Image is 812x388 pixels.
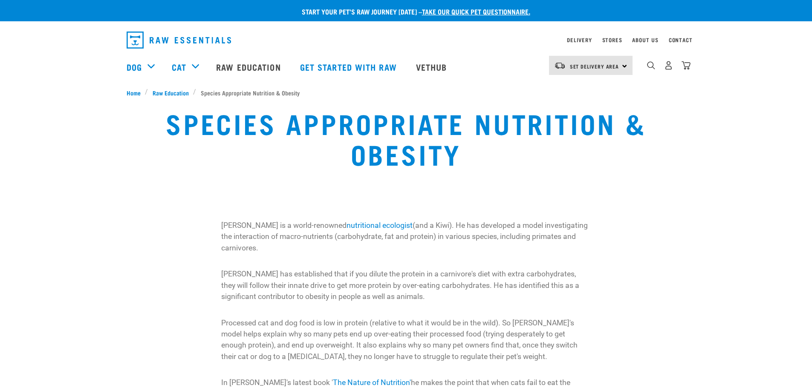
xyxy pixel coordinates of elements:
[153,88,189,97] span: Raw Education
[172,60,186,73] a: Cat
[150,107,661,169] h1: Species Appropriate Nutrition & Obesity
[127,32,231,49] img: Raw Essentials Logo
[221,317,591,362] p: Processed cat and dog food is low in protein (relative to what it would be in the wild). So [PERS...
[669,38,693,41] a: Contact
[422,9,530,13] a: take our quick pet questionnaire.
[602,38,622,41] a: Stores
[127,88,141,97] span: Home
[208,50,291,84] a: Raw Education
[333,378,411,387] a: The Nature of Nutrition'
[221,268,591,302] p: [PERSON_NAME] has established that if you dilute the protein in a carnivore's diet with extra car...
[682,61,691,70] img: home-icon@2x.png
[567,38,592,41] a: Delivery
[127,88,145,97] a: Home
[148,88,193,97] a: Raw Education
[347,221,413,230] a: nutritional ecologist
[632,38,658,41] a: About Us
[127,88,686,97] nav: breadcrumbs
[221,220,591,253] p: [PERSON_NAME] is a world-renowned (and a Kiwi). He has developed a model investigating the intera...
[120,28,693,52] nav: dropdown navigation
[570,65,619,68] span: Set Delivery Area
[292,50,407,84] a: Get started with Raw
[407,50,458,84] a: Vethub
[647,61,655,69] img: home-icon-1@2x.png
[554,62,566,69] img: van-moving.png
[664,61,673,70] img: user.png
[127,60,142,73] a: Dog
